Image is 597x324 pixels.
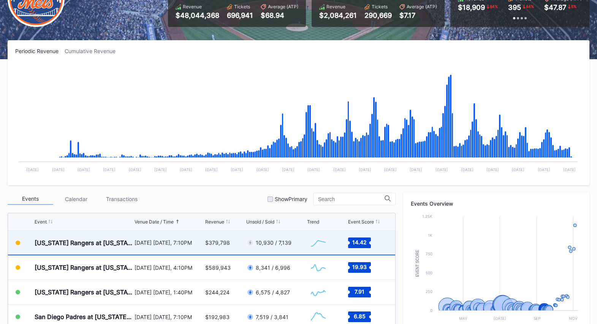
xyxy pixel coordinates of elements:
text: [DATE] [205,167,218,172]
div: Tickets [234,4,250,9]
div: Event Score [348,219,374,225]
div: Unsold / Sold [246,219,274,225]
text: 6.85 [354,313,366,319]
div: 84 % [489,3,499,9]
div: Events Overview [411,200,582,207]
input: Search [318,196,385,202]
div: [US_STATE] Rangers at [US_STATE] Mets (Kids Color-In Lunchbox Giveaway) [35,288,133,296]
div: San Diego Padres at [US_STATE] Mets [35,313,133,321]
div: Calendar [53,193,99,205]
text: [DATE] [493,316,506,321]
text: 19.93 [352,264,367,270]
div: $379,798 [205,239,230,246]
div: $244,224 [205,289,230,296]
text: [DATE] [129,167,141,172]
div: $47.87 [544,3,566,11]
text: [DATE] [154,167,167,172]
svg: Chart title [15,64,581,178]
text: [DATE] [435,167,448,172]
text: [DATE] [103,167,116,172]
text: 7.91 [355,288,364,295]
text: Sep [533,316,540,321]
text: [DATE] [180,167,192,172]
text: [DATE] [563,167,576,172]
div: [US_STATE] Rangers at [US_STATE] Mets (Mets Alumni Classic/Mrs. Met Taxicab [GEOGRAPHIC_DATA] Giv... [35,264,133,271]
div: Revenue [205,219,224,225]
div: Average (ATP) [268,4,298,9]
div: $18,909 [458,3,485,11]
div: 6,575 / 4,827 [256,289,290,296]
text: [DATE] [512,167,524,172]
div: Events [8,193,53,205]
text: [DATE] [538,167,550,172]
div: Trend [307,219,319,225]
text: 750 [426,252,432,256]
text: [DATE] [78,167,90,172]
div: $68.94 [261,11,298,19]
text: [DATE] [307,167,320,172]
div: Cumulative Revenue [65,48,122,54]
text: May [459,316,467,321]
div: $7.17 [399,11,437,19]
div: 8,341 / 6,996 [256,264,290,271]
div: Show Primary [275,196,307,202]
div: Revenue [183,4,202,9]
div: [DATE] [DATE], 7:10PM [135,314,203,320]
div: $192,983 [205,314,230,320]
div: [DATE] [DATE], 4:10PM [135,264,203,271]
text: [DATE] [257,167,269,172]
text: [DATE] [486,167,499,172]
text: Event Score [415,250,420,277]
div: [DATE] [DATE], 7:10PM [135,239,203,246]
div: Periodic Revenue [15,48,65,54]
div: 290,669 [364,11,392,19]
div: 696,941 [227,11,253,19]
div: 10,930 / 7,139 [256,239,291,246]
svg: Chart title [307,233,329,252]
text: [DATE] [410,167,422,172]
div: 395 [508,3,521,11]
text: [DATE] [282,167,295,172]
div: Revenue [326,4,345,9]
div: $589,943 [205,264,231,271]
text: [DATE] [333,167,346,172]
svg: Chart title [307,258,329,277]
text: [DATE] [384,167,397,172]
text: [DATE] [231,167,243,172]
div: Venue Date / Time [135,219,174,225]
div: $48,044,368 [176,11,219,19]
div: 7,519 / 3,841 [256,314,288,320]
text: 14.42 [352,239,367,245]
div: Event [35,219,47,225]
text: [DATE] [52,167,65,172]
div: Transactions [99,193,144,205]
div: [US_STATE] Rangers at [US_STATE] Mets [35,239,133,247]
div: $2,084,261 [319,11,357,19]
text: Nov [569,316,578,321]
text: 500 [426,271,432,275]
div: Tickets [372,4,388,9]
text: 1k [428,233,432,237]
text: [DATE] [359,167,371,172]
div: Average (ATP) [407,4,437,9]
div: 5 % [570,3,577,9]
text: 0 [430,308,432,313]
text: 1.25k [422,214,432,219]
text: 250 [426,289,432,294]
svg: Chart title [307,283,329,302]
text: [DATE] [461,167,473,172]
div: 84 % [525,3,535,9]
div: [DATE] [DATE], 1:40PM [135,289,203,296]
text: [DATE] [26,167,39,172]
